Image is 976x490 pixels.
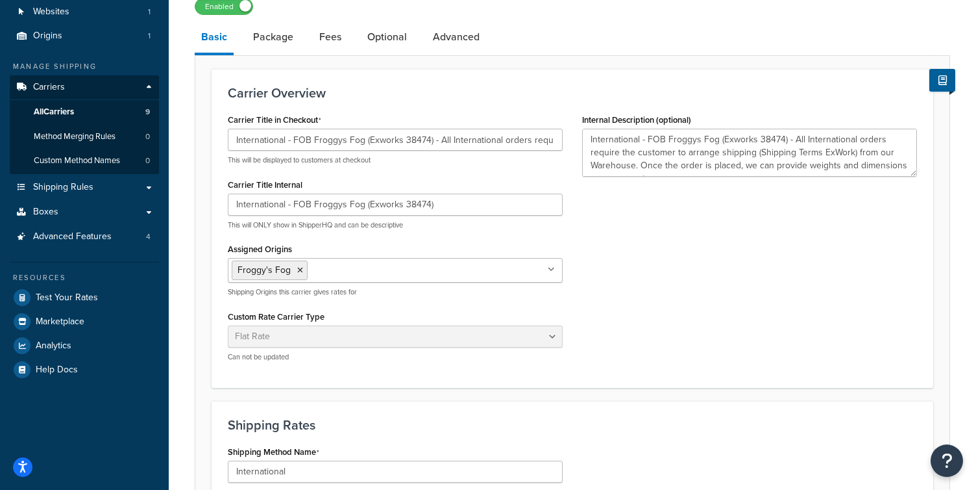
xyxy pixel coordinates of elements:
[426,21,486,53] a: Advanced
[582,129,917,177] textarea: International - FOB Froggys Fog (Exworks 38474) - All International orders require the customer t...
[10,358,159,381] a: Help Docs
[145,155,150,166] span: 0
[10,225,159,249] a: Advanced Features4
[10,225,159,249] li: Advanced Features
[10,286,159,309] a: Test Your Rates
[238,263,291,277] span: Froggy's Fog
[228,220,563,230] p: This will ONLY show in ShipperHQ and can be descriptive
[228,418,917,432] h3: Shipping Rates
[228,86,917,100] h3: Carrier Overview
[36,292,98,303] span: Test Your Rates
[146,231,151,242] span: 4
[10,75,159,99] a: Carriers
[36,316,84,328] span: Marketplace
[33,82,65,93] span: Carriers
[10,175,159,200] a: Shipping Rules
[10,149,159,173] li: Custom Method Names
[10,272,159,283] div: Resources
[228,244,292,254] label: Assigned Origins
[10,24,159,48] li: Origins
[228,115,321,125] label: Carrier Title in Checkout
[36,341,71,352] span: Analytics
[145,131,150,142] span: 0
[10,61,159,72] div: Manage Shipping
[34,107,74,118] span: All Carriers
[10,125,159,149] a: Method Merging Rules0
[10,149,159,173] a: Custom Method Names0
[33,207,58,218] span: Boxes
[313,21,348,53] a: Fees
[33,182,93,193] span: Shipping Rules
[361,21,413,53] a: Optional
[33,31,62,42] span: Origins
[228,155,563,165] p: This will be displayed to customers at checkout
[10,334,159,357] a: Analytics
[228,352,563,362] p: Can not be updated
[10,310,159,333] a: Marketplace
[33,6,69,18] span: Websites
[10,24,159,48] a: Origins1
[36,365,78,376] span: Help Docs
[10,125,159,149] li: Method Merging Rules
[228,312,324,322] label: Custom Rate Carrier Type
[34,131,116,142] span: Method Merging Rules
[10,200,159,224] a: Boxes
[228,447,319,458] label: Shipping Method Name
[148,6,151,18] span: 1
[148,31,151,42] span: 1
[33,231,112,242] span: Advanced Features
[582,115,691,125] label: Internal Description (optional)
[10,75,159,174] li: Carriers
[195,21,234,55] a: Basic
[931,445,963,477] button: Open Resource Center
[228,287,563,297] p: Shipping Origins this carrier gives rates for
[929,69,955,92] button: Show Help Docs
[34,155,120,166] span: Custom Method Names
[247,21,300,53] a: Package
[10,100,159,124] a: AllCarriers9
[228,180,302,190] label: Carrier Title Internal
[145,107,150,118] span: 9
